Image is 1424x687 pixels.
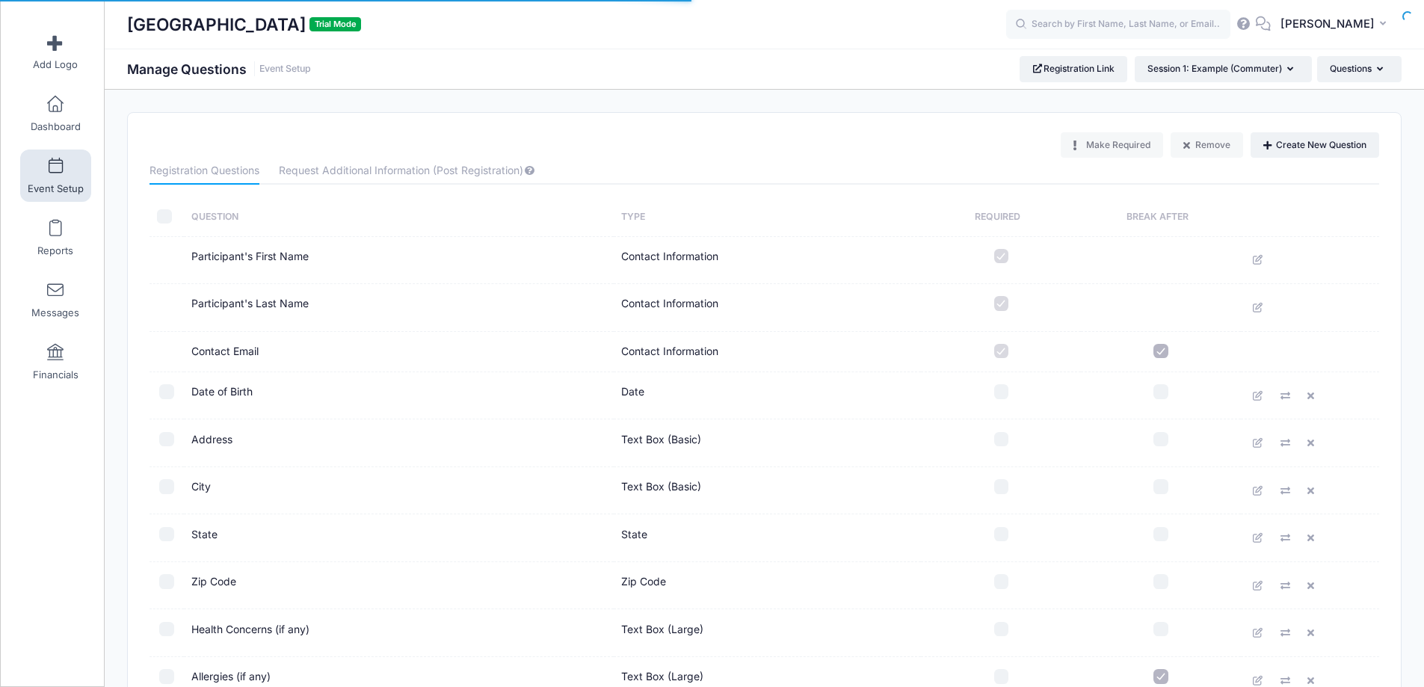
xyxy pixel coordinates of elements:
[184,419,614,467] td: Address
[1147,63,1282,74] span: Session 1: Example (Commuter)
[614,197,921,237] th: Type
[20,274,91,326] a: Messages
[1317,56,1402,81] button: Questions
[150,158,259,185] a: Registration Questions
[33,369,78,381] span: Financials
[20,87,91,140] a: Dashboard
[1280,16,1375,32] span: [PERSON_NAME]
[1081,197,1241,237] th: Break After
[184,197,614,237] th: Question
[184,332,614,372] td: Contact Email
[20,150,91,202] a: Event Setup
[1020,56,1128,81] a: Registration Link
[127,61,311,77] h1: Manage Questions
[20,25,91,78] a: Add Logo
[309,17,361,31] span: Trial Mode
[614,609,921,657] td: Text Box (Large)
[184,284,614,332] td: Participant's Last Name
[184,609,614,657] td: Health Concerns (if any)
[184,467,614,515] td: City
[614,237,921,285] td: Contact Information
[614,467,921,515] td: Text Box (Basic)
[614,419,921,467] td: Text Box (Basic)
[614,514,921,562] td: State
[614,372,921,420] td: Date
[33,58,78,71] span: Add Logo
[614,562,921,610] td: Zip Code
[184,562,614,610] td: Zip Code
[614,332,921,372] td: Contact Information
[31,120,81,133] span: Dashboard
[184,237,614,285] td: Participant's First Name
[921,197,1081,237] th: Required
[20,212,91,264] a: Reports
[259,64,311,75] a: Event Setup
[614,284,921,332] td: Contact Information
[28,182,84,195] span: Event Setup
[31,306,79,319] span: Messages
[279,158,535,185] a: Request Additional Information (Post Registration)
[1135,56,1312,81] button: Session 1: Example (Commuter)
[1271,7,1402,42] button: [PERSON_NAME]
[184,514,614,562] td: State
[1251,132,1379,158] button: Create New Question
[1006,10,1230,40] input: Search by First Name, Last Name, or Email...
[20,336,91,388] a: Financials
[184,372,614,420] td: Date of Birth
[127,7,361,42] h1: [GEOGRAPHIC_DATA]
[37,244,73,257] span: Reports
